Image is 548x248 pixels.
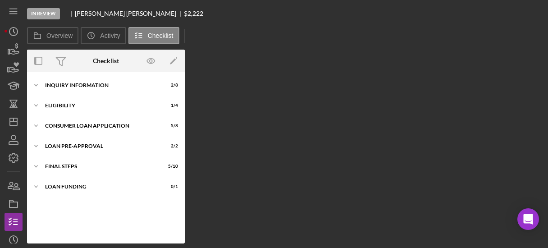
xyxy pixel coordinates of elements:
[184,9,203,17] span: $2,222
[162,123,178,129] div: 5 / 8
[162,184,178,189] div: 0 / 1
[162,143,178,149] div: 2 / 2
[45,143,155,149] div: Loan Pre-Approval
[27,27,78,44] button: Overview
[27,8,60,19] div: In Review
[162,83,178,88] div: 2 / 8
[45,184,155,189] div: Loan Funding
[45,83,155,88] div: Inquiry Information
[45,123,155,129] div: Consumer Loan Application
[75,10,184,17] div: [PERSON_NAME] [PERSON_NAME]
[45,103,155,108] div: Eligibility
[93,57,119,64] div: Checklist
[100,32,120,39] label: Activity
[148,32,174,39] label: Checklist
[45,164,155,169] div: FINAL STEPS
[162,164,178,169] div: 5 / 10
[46,32,73,39] label: Overview
[128,27,179,44] button: Checklist
[81,27,126,44] button: Activity
[162,103,178,108] div: 1 / 4
[517,208,539,230] div: Open Intercom Messenger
